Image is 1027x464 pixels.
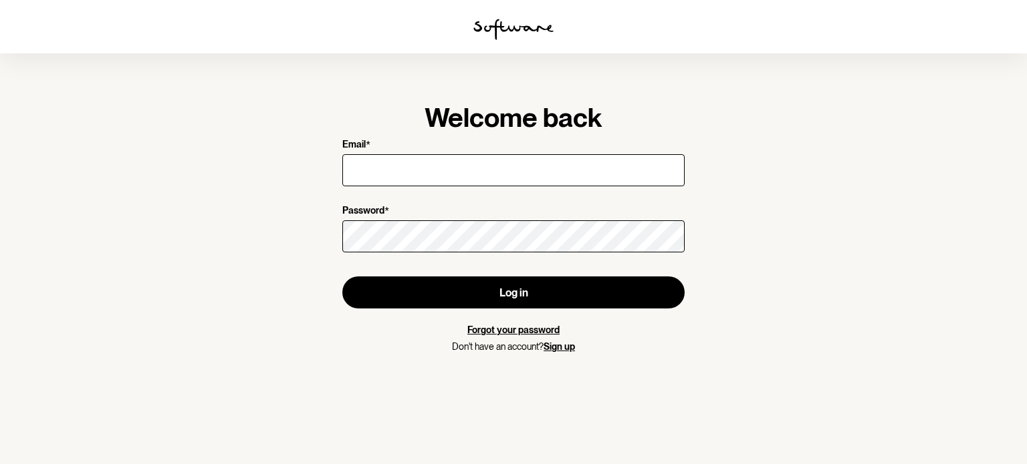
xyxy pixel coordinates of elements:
[342,139,366,152] p: Email
[342,205,384,218] p: Password
[473,19,554,40] img: software logo
[342,101,685,134] h1: Welcome back
[467,324,560,335] a: Forgot your password
[342,276,685,308] button: Log in
[342,341,685,353] p: Don't have an account?
[544,341,575,352] a: Sign up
